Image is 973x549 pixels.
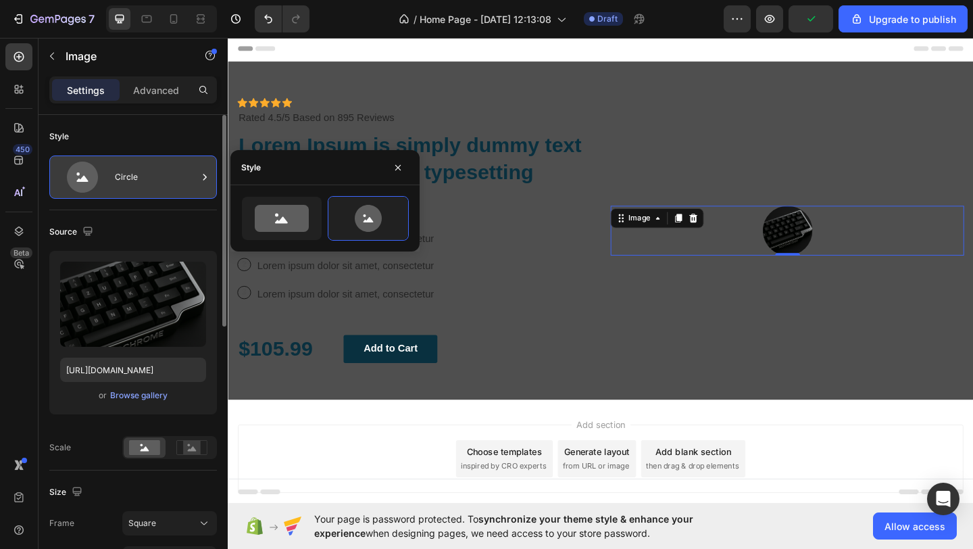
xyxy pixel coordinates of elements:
[255,5,309,32] div: Undo/Redo
[364,462,436,474] span: from URL or image
[13,144,32,155] div: 450
[122,511,217,535] button: Square
[49,517,74,529] label: Frame
[366,445,437,459] div: Generate layout
[597,13,618,25] span: Draft
[374,415,438,429] span: Add section
[60,262,206,347] img: preview-image
[109,389,168,402] button: Browse gallery
[455,462,555,474] span: then drag & drop elements
[49,483,85,502] div: Size
[884,519,945,533] span: Allow access
[228,36,973,504] iframe: Design area
[133,83,179,97] p: Advanced
[253,462,346,474] span: inspired by CRO experts
[60,358,206,382] input: https://example.com/image.jpg
[314,513,693,539] span: synchronize your theme style & enhance your experience
[49,441,71,454] div: Scale
[260,445,342,459] div: Choose templates
[10,247,32,258] div: Beta
[66,48,180,64] p: Image
[67,83,105,97] p: Settings
[99,387,107,404] span: or
[89,11,95,27] p: 7
[128,517,156,529] span: Square
[927,483,959,515] div: Open Intercom Messenger
[49,130,69,143] div: Style
[414,12,417,26] span: /
[420,12,551,26] span: Home Page - [DATE] 12:13:08
[5,5,101,32] button: 7
[582,185,636,239] img: gempages_568896367921988629-43f52707-dde0-4883-b68d-31cc82409713.png
[850,12,956,26] div: Upgrade to publish
[873,512,957,540] button: Allow access
[433,192,462,204] div: Image
[465,445,547,459] div: Add blank section
[241,162,261,174] div: Style
[839,5,968,32] button: Upgrade to publish
[314,512,746,540] span: Your page is password protected. To when designing pages, we need access to your store password.
[115,162,197,193] div: Circle
[49,223,96,241] div: Source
